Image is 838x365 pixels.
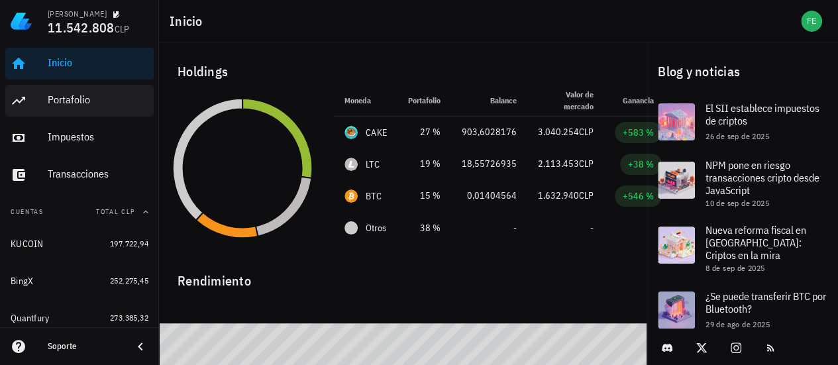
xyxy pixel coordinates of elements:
[647,281,838,339] a: ¿Se puede transferir BTC por Bluetooth? 29 de ago de 2025
[366,158,380,171] div: LTC
[538,189,579,201] span: 1.632.940
[366,189,382,203] div: BTC
[5,228,154,260] a: KUCOIN 197.722,94
[408,189,441,203] div: 15 %
[96,207,135,216] span: Total CLP
[527,85,604,117] th: Valor de mercado
[647,93,838,151] a: El SII establece impuestos de criptos 26 de sep de 2025
[366,221,386,235] span: Otros
[590,222,594,234] span: -
[167,50,639,93] div: Holdings
[408,125,441,139] div: 27 %
[397,85,451,117] th: Portafolio
[462,189,517,203] div: 0,01404564
[513,222,517,234] span: -
[11,11,32,32] img: LedgiFi
[801,11,822,32] div: avatar
[628,158,654,171] div: +38 %
[5,265,154,297] a: BingX 252.275,45
[48,341,122,352] div: Soporte
[5,85,154,117] a: Portafolio
[538,126,579,138] span: 3.040.254
[48,9,107,19] div: [PERSON_NAME]
[344,158,358,171] div: LTC-icon
[579,126,594,138] span: CLP
[623,126,654,139] div: +583 %
[48,168,148,180] div: Transacciones
[167,260,639,291] div: Rendimiento
[110,313,148,323] span: 273.385,32
[408,221,441,235] div: 38 %
[110,276,148,286] span: 252.275,45
[706,158,819,197] span: NPM pone en riesgo transacciones cripto desde JavaScript
[451,85,527,117] th: Balance
[48,93,148,106] div: Portafolio
[623,189,654,203] div: +546 %
[623,95,662,105] span: Ganancia
[11,276,33,287] div: BingX
[706,198,769,208] span: 10 de sep de 2025
[344,126,358,139] div: CAKE-icon
[5,122,154,154] a: Impuestos
[48,19,115,36] span: 11.542.808
[344,189,358,203] div: BTC-icon
[5,196,154,228] button: CuentasTotal CLP
[48,130,148,143] div: Impuestos
[408,157,441,171] div: 19 %
[462,125,517,139] div: 903,6028176
[706,101,819,127] span: El SII establece impuestos de criptos
[170,11,208,32] h1: Inicio
[366,126,387,139] div: CAKE
[334,85,397,117] th: Moneda
[647,151,838,216] a: NPM pone en riesgo transacciones cripto desde JavaScript 10 de sep de 2025
[11,313,49,324] div: Quantfury
[48,56,148,69] div: Inicio
[5,302,154,334] a: Quantfury 273.385,32
[706,289,826,315] span: ¿Se puede transferir BTC por Bluetooth?
[579,189,594,201] span: CLP
[706,223,806,262] span: Nueva reforma fiscal en [GEOGRAPHIC_DATA]: Criptos en la mira
[706,319,770,329] span: 29 de ago de 2025
[462,157,517,171] div: 18,55726935
[110,238,148,248] span: 197.722,94
[5,48,154,79] a: Inicio
[115,23,130,35] span: CLP
[647,50,838,93] div: Blog y noticias
[647,216,838,281] a: Nueva reforma fiscal en [GEOGRAPHIC_DATA]: Criptos en la mira 8 de sep de 2025
[706,131,769,141] span: 26 de sep de 2025
[538,158,579,170] span: 2.113.453
[5,159,154,191] a: Transacciones
[11,238,44,250] div: KUCOIN
[706,263,764,273] span: 8 de sep de 2025
[579,158,594,170] span: CLP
